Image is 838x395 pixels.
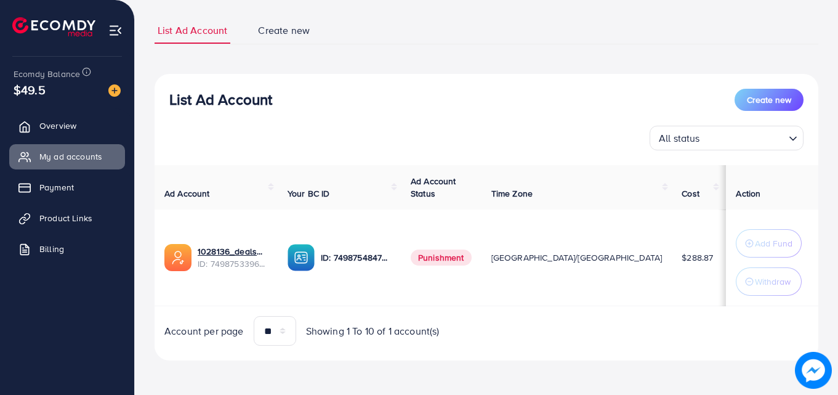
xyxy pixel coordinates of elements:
[755,236,792,251] p: Add Fund
[736,187,760,200] span: Action
[14,68,80,80] span: Ecomdy Balance
[9,175,125,200] a: Payment
[321,250,391,265] p: ID: 7498754847869730817
[198,245,268,258] a: 1028136_dealswaly_1745939946770
[411,175,456,200] span: Ad Account Status
[258,23,310,38] span: Create new
[9,113,125,138] a: Overview
[682,187,699,200] span: Cost
[755,274,791,289] p: Withdraw
[9,206,125,230] a: Product Links
[164,324,244,338] span: Account per page
[306,324,440,338] span: Showing 1 To 10 of 1 account(s)
[198,245,268,271] div: <span class='underline'>1028136_dealswaly_1745939946770</span></br>7498753396766244872
[491,251,663,264] span: [GEOGRAPHIC_DATA]/[GEOGRAPHIC_DATA]
[288,244,315,271] img: ic-ba-acc.ded83a64.svg
[108,84,121,97] img: image
[39,181,74,193] span: Payment
[736,229,802,258] button: Add Fund
[735,89,804,111] button: Create new
[795,352,832,389] img: image
[411,250,472,266] span: Punishment
[288,187,330,200] span: Your BC ID
[169,91,272,108] h3: List Ad Account
[164,187,210,200] span: Ad Account
[198,258,268,270] span: ID: 7498753396766244872
[108,23,123,38] img: menu
[12,17,95,36] img: logo
[656,129,703,147] span: All status
[39,212,92,224] span: Product Links
[650,126,804,150] div: Search for option
[164,244,191,271] img: ic-ads-acc.e4c84228.svg
[9,144,125,169] a: My ad accounts
[747,94,791,106] span: Create new
[14,81,46,99] span: $49.5
[704,127,784,147] input: Search for option
[9,237,125,261] a: Billing
[39,243,64,255] span: Billing
[682,251,713,264] span: $288.87
[736,267,802,296] button: Withdraw
[491,187,533,200] span: Time Zone
[39,150,102,163] span: My ad accounts
[39,120,76,132] span: Overview
[158,23,227,38] span: List Ad Account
